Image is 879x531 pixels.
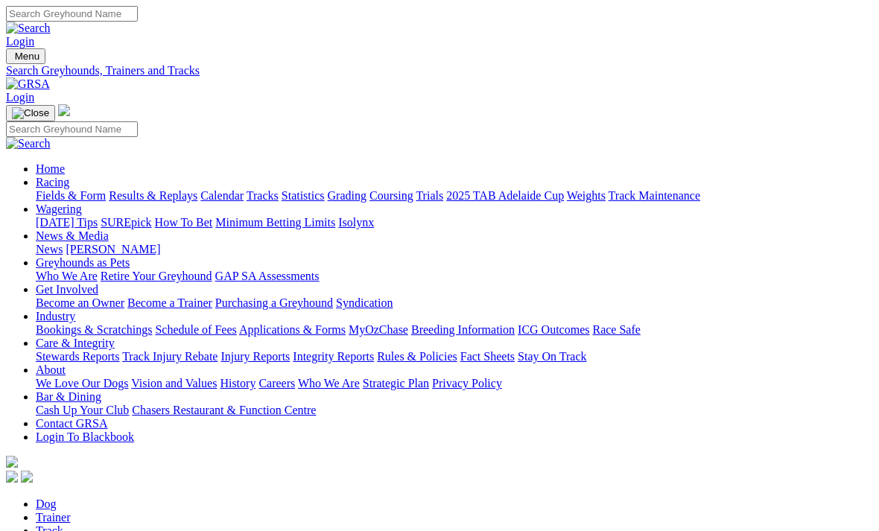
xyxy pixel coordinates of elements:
button: Toggle navigation [6,48,45,64]
a: Trainer [36,511,71,524]
a: Results & Replays [109,189,197,202]
a: SUREpick [101,216,151,229]
span: Menu [15,51,39,62]
a: Greyhounds as Pets [36,256,130,269]
a: Login To Blackbook [36,430,134,443]
a: Tracks [247,189,279,202]
a: Purchasing a Greyhound [215,296,333,309]
a: About [36,363,66,376]
a: Calendar [200,189,244,202]
a: Strategic Plan [363,377,429,389]
a: Stewards Reports [36,350,119,363]
a: Get Involved [36,283,98,296]
a: Become a Trainer [127,296,212,309]
a: Wagering [36,203,82,215]
a: Care & Integrity [36,337,115,349]
a: Search Greyhounds, Trainers and Tracks [6,64,873,77]
a: Careers [258,377,295,389]
button: Toggle navigation [6,105,55,121]
img: Search [6,22,51,35]
img: facebook.svg [6,471,18,483]
a: Syndication [336,296,393,309]
a: Who We Are [36,270,98,282]
a: Integrity Reports [293,350,374,363]
div: About [36,377,873,390]
a: Track Injury Rebate [122,350,218,363]
a: News & Media [36,229,109,242]
div: Get Involved [36,296,873,310]
a: Race Safe [592,323,640,336]
a: [PERSON_NAME] [66,243,160,255]
a: Minimum Betting Limits [215,216,335,229]
input: Search [6,121,138,137]
a: 2025 TAB Adelaide Cup [446,189,564,202]
div: Care & Integrity [36,350,873,363]
img: logo-grsa-white.png [58,104,70,116]
a: Applications & Forms [239,323,346,336]
a: Stay On Track [518,350,586,363]
a: Retire Your Greyhound [101,270,212,282]
a: Chasers Restaurant & Function Centre [132,404,316,416]
a: History [220,377,256,389]
a: Industry [36,310,75,322]
img: twitter.svg [21,471,33,483]
a: Injury Reports [220,350,290,363]
img: GRSA [6,77,50,91]
a: Login [6,35,34,48]
div: Greyhounds as Pets [36,270,873,283]
a: Isolynx [338,216,374,229]
div: Bar & Dining [36,404,873,417]
a: Breeding Information [411,323,515,336]
div: News & Media [36,243,873,256]
a: Bar & Dining [36,390,101,403]
a: Rules & Policies [377,350,457,363]
a: Who We Are [298,377,360,389]
a: Privacy Policy [432,377,502,389]
a: Login [6,91,34,104]
a: Track Maintenance [609,189,700,202]
a: Schedule of Fees [155,323,236,336]
a: We Love Our Dogs [36,377,128,389]
a: Racing [36,176,69,188]
a: How To Bet [155,216,213,229]
a: Dog [36,497,57,510]
a: [DATE] Tips [36,216,98,229]
a: Bookings & Scratchings [36,323,152,336]
a: Weights [567,189,606,202]
input: Search [6,6,138,22]
a: Statistics [282,189,325,202]
img: Close [12,107,49,119]
a: MyOzChase [349,323,408,336]
div: Racing [36,189,873,203]
a: Grading [328,189,366,202]
div: Wagering [36,216,873,229]
a: ICG Outcomes [518,323,589,336]
a: Home [36,162,65,175]
img: Search [6,137,51,150]
a: Cash Up Your Club [36,404,129,416]
a: Fact Sheets [460,350,515,363]
a: Vision and Values [131,377,217,389]
div: Industry [36,323,873,337]
a: News [36,243,63,255]
a: Fields & Form [36,189,106,202]
a: GAP SA Assessments [215,270,320,282]
a: Trials [416,189,443,202]
img: logo-grsa-white.png [6,456,18,468]
a: Coursing [369,189,413,202]
a: Become an Owner [36,296,124,309]
a: Contact GRSA [36,417,107,430]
